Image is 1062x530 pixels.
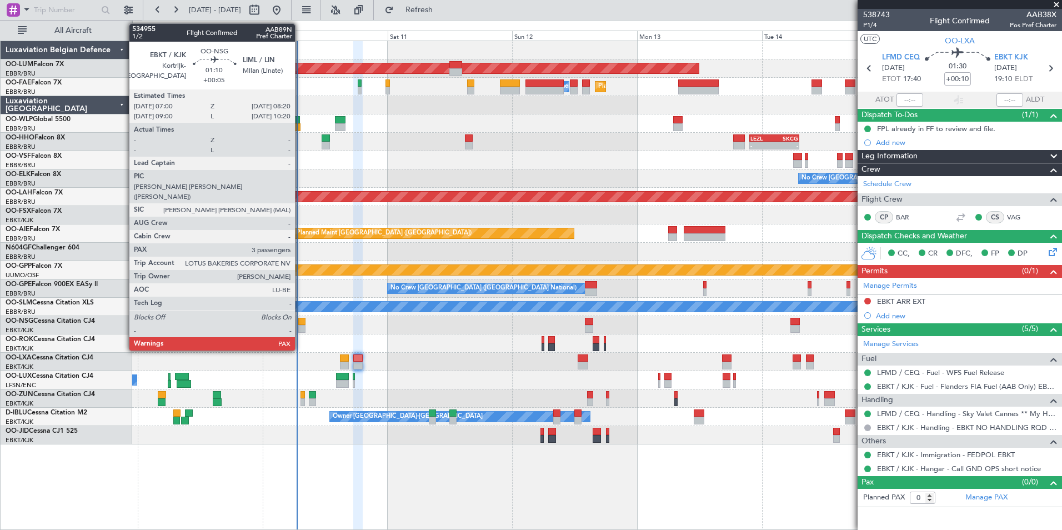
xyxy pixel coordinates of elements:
a: EBKT/KJK [6,344,33,353]
span: OO-NSG [6,318,33,324]
a: Manage Services [863,339,919,350]
span: (0/0) [1022,476,1038,488]
div: LEZL [750,135,774,142]
span: ATOT [875,94,894,106]
a: EBKT/KJK [6,363,33,371]
div: Owner [GEOGRAPHIC_DATA]-[GEOGRAPHIC_DATA] [333,408,483,425]
a: EBKT/KJK [6,418,33,426]
div: No Crew [GEOGRAPHIC_DATA] ([GEOGRAPHIC_DATA] National) [801,170,988,187]
a: EBBR/BRU [6,234,36,243]
a: Manage Permits [863,281,917,292]
div: No Crew [GEOGRAPHIC_DATA] ([GEOGRAPHIC_DATA] National) [390,280,577,297]
a: EBKT/KJK [6,436,33,444]
a: OO-WLPGlobal 5500 [6,116,71,123]
span: (5/5) [1022,323,1038,334]
div: - [750,142,774,149]
span: Dispatch Checks and Weather [861,230,967,243]
span: FP [991,248,999,259]
a: EBKT/KJK [6,216,33,224]
span: N604GF [6,244,32,251]
input: --:-- [896,93,923,107]
div: Planned Maint [GEOGRAPHIC_DATA] ([GEOGRAPHIC_DATA]) [297,225,472,242]
span: 17:40 [903,74,921,85]
span: ETOT [882,74,900,85]
span: Permits [861,265,888,278]
a: EBKT / KJK - Fuel - Flanders FIA Fuel (AAB Only) EBKT / KJK [877,382,1056,391]
input: Trip Number [34,2,98,18]
div: Planned Maint Melsbroek Air Base [598,78,695,95]
a: OO-VSFFalcon 8X [6,153,62,159]
div: CS [986,211,1004,223]
a: OO-HHOFalcon 8X [6,134,65,141]
span: Crew [861,163,880,176]
a: OO-LXACessna Citation CJ4 [6,354,93,361]
a: EBKT/KJK [6,326,33,334]
span: OO-VSF [6,153,31,159]
button: All Aircraft [12,22,121,39]
span: OO-JID [6,428,29,434]
div: Tue 14 [762,31,887,41]
div: [DATE] [134,22,153,32]
a: OO-ZUNCessna Citation CJ4 [6,391,95,398]
span: [DATE] [994,63,1017,74]
label: Planned PAX [863,492,905,503]
span: OO-LXA [945,35,975,47]
span: Handling [861,394,893,407]
span: LFMD CEQ [882,52,920,63]
span: Fuel [861,353,876,366]
button: UTC [860,34,880,44]
span: OO-LXA [6,354,32,361]
a: OO-GPPFalcon 7X [6,263,62,269]
span: DFC, [956,248,973,259]
span: OO-LUX [6,373,32,379]
span: ALDT [1026,94,1044,106]
a: LFMD / CEQ - Handling - Sky Valet Cannes ** My Handling**LFMD / CEQ [877,409,1056,418]
a: OO-ELKFalcon 8X [6,171,61,178]
a: EBBR/BRU [6,161,36,169]
div: Sun 12 [512,31,637,41]
a: OO-FSXFalcon 7X [6,208,62,214]
a: EBBR/BRU [6,253,36,261]
span: Refresh [396,6,443,14]
a: EBKT/KJK [6,399,33,408]
div: Flight Confirmed [930,15,990,27]
span: OO-LUM [6,61,33,68]
div: SKCG [774,135,798,142]
a: D-IBLUCessna Citation M2 [6,409,87,416]
a: OO-AIEFalcon 7X [6,226,60,233]
a: UUMO/OSF [6,271,39,279]
span: DP [1018,248,1028,259]
span: All Aircraft [29,27,117,34]
a: EBBR/BRU [6,179,36,188]
span: OO-AIE [6,226,29,233]
span: Pax [861,476,874,489]
span: OO-FAE [6,79,31,86]
a: OO-ROKCessna Citation CJ4 [6,336,95,343]
span: EBKT KJK [994,52,1028,63]
div: CP [875,211,893,223]
a: EBKT / KJK - Immigration - FEDPOL EBKT [877,450,1015,459]
div: Fri 10 [263,31,388,41]
a: OO-GPEFalcon 900EX EASy II [6,281,98,288]
span: P1/4 [863,21,890,30]
a: VAG [1007,212,1032,222]
span: D-IBLU [6,409,27,416]
a: BAR [896,212,921,222]
div: - [774,142,798,149]
span: ELDT [1015,74,1033,85]
a: EBBR/BRU [6,124,36,133]
span: (1/1) [1022,109,1038,121]
a: OO-LAHFalcon 7X [6,189,63,196]
div: Sat 11 [388,31,513,41]
span: OO-ZUN [6,391,33,398]
a: OO-FAEFalcon 7X [6,79,62,86]
button: Refresh [379,1,446,19]
span: CC, [898,248,910,259]
span: OO-SLM [6,299,32,306]
span: Dispatch To-Dos [861,109,918,122]
span: OO-GPE [6,281,32,288]
span: OO-HHO [6,134,34,141]
div: Add new [876,311,1056,321]
span: Others [861,435,886,448]
a: OO-NSGCessna Citation CJ4 [6,318,95,324]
